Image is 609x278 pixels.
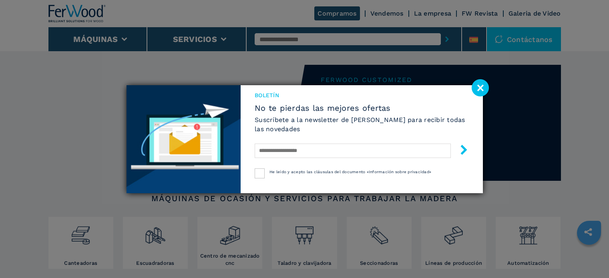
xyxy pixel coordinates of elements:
[451,142,469,160] button: submit-button
[255,91,468,99] span: Boletín
[269,170,431,174] span: He leído y acepto las cláusulas del documento «Información sobre privacidad»
[127,85,241,193] img: Newsletter image
[255,115,468,134] h6: Suscríbete a la newsletter de [PERSON_NAME] para recibir todas las novedades
[255,103,468,113] span: No te pierdas las mejores ofertas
